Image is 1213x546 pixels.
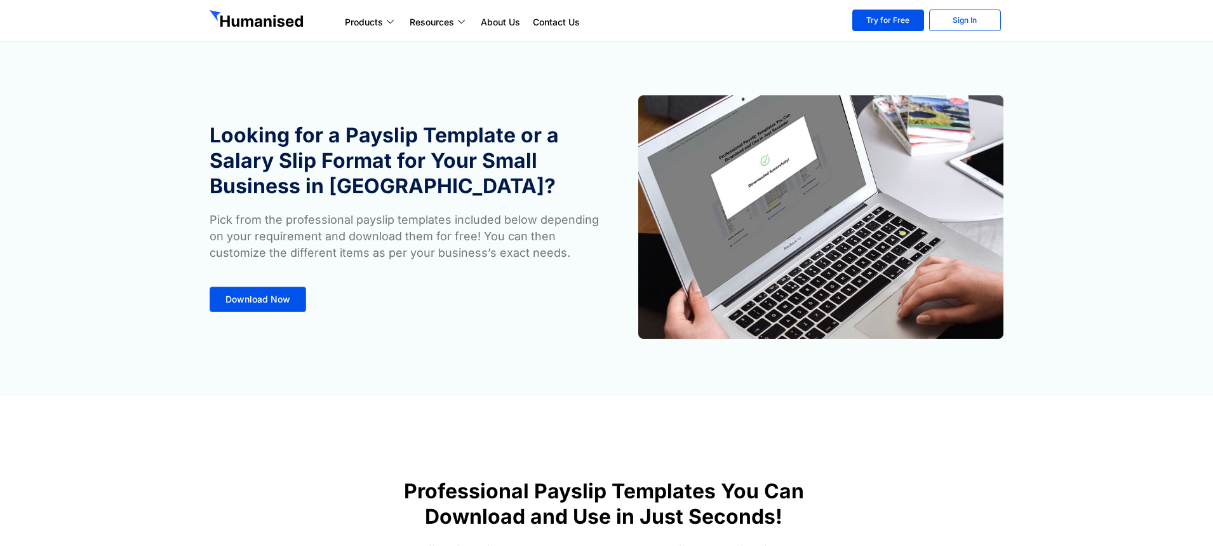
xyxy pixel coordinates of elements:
a: About Us [474,15,526,30]
a: Contact Us [526,15,586,30]
a: Resources [403,15,474,30]
img: GetHumanised Logo [210,10,306,31]
a: Download Now [210,287,306,312]
span: Download Now [225,295,290,304]
a: Try for Free [852,10,924,31]
a: Sign In [929,10,1001,31]
a: Products [338,15,403,30]
h1: Professional Payslip Templates You Can Download and Use in Just Seconds! [380,479,828,529]
p: Pick from the professional payslip templates included below depending on your requirement and dow... [210,212,600,261]
h1: Looking for a Payslip Template or a Salary Slip Format for Your Small Business in [GEOGRAPHIC_DATA]? [210,123,600,199]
